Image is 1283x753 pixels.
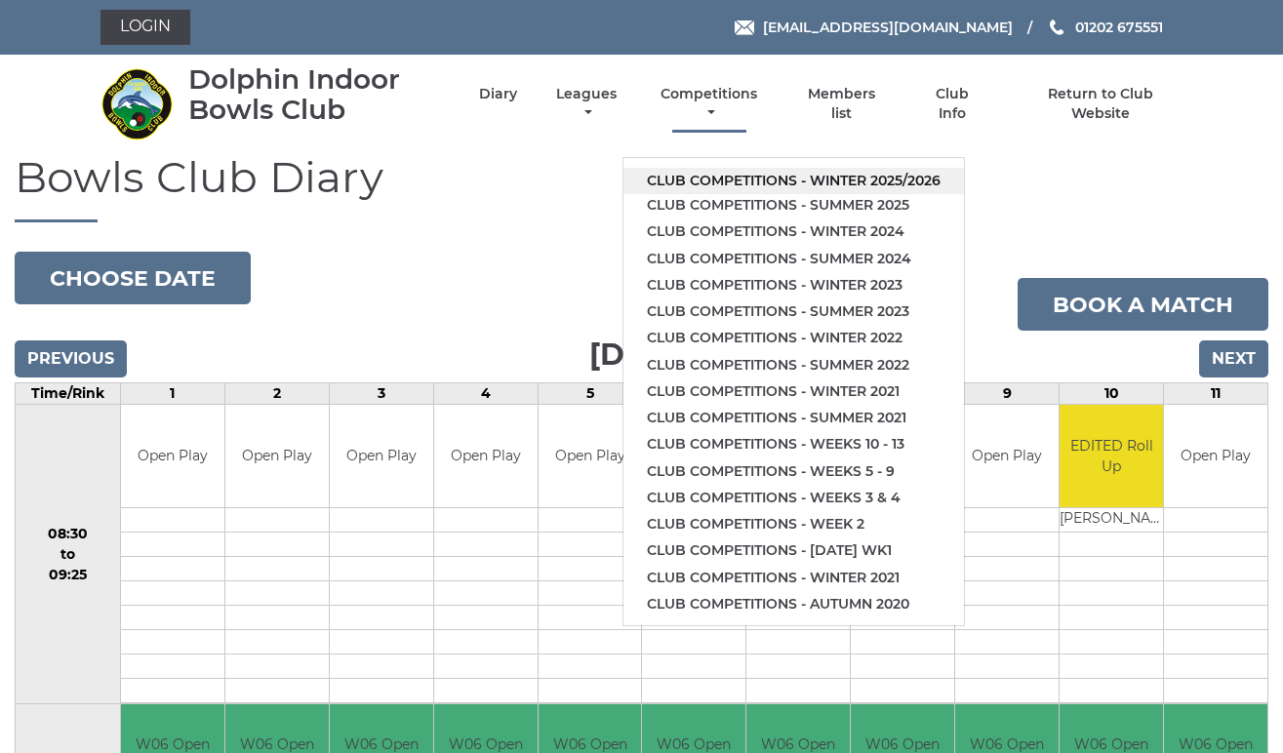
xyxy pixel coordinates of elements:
[735,17,1013,38] a: Email [EMAIL_ADDRESS][DOMAIN_NAME]
[539,405,642,507] td: Open Play
[16,383,121,405] td: Time/Rink
[623,537,964,564] a: Club competitions - [DATE] wk1
[623,192,964,218] a: Club competitions - Summer 2025
[623,485,964,511] a: Club competitions - Weeks 3 & 4
[657,85,763,123] a: Competitions
[16,405,121,704] td: 08:30 to 09:25
[15,340,127,377] input: Previous
[1060,507,1163,532] td: [PERSON_NAME]
[1075,19,1163,36] span: 01202 675551
[1060,405,1163,507] td: EDITED Roll Up
[623,511,964,537] a: Club competitions - Week 2
[1050,20,1063,35] img: Phone us
[623,298,964,325] a: Club competitions - Summer 2023
[120,383,224,405] td: 1
[623,246,964,272] a: Club competitions - Summer 2024
[434,405,538,507] td: Open Play
[622,157,965,626] ul: Competitions
[551,85,621,123] a: Leagues
[15,153,1268,222] h1: Bowls Club Diary
[225,405,329,507] td: Open Play
[100,67,174,140] img: Dolphin Indoor Bowls Club
[538,383,642,405] td: 5
[479,85,517,103] a: Diary
[1199,340,1268,377] input: Next
[623,405,964,431] a: Club competitions - Summer 2021
[623,272,964,298] a: Club competitions - Winter 2023
[188,64,445,125] div: Dolphin Indoor Bowls Club
[623,352,964,378] a: Club competitions - Summer 2022
[763,19,1013,36] span: [EMAIL_ADDRESS][DOMAIN_NAME]
[1047,17,1163,38] a: Phone us 01202 675551
[15,252,251,304] button: Choose date
[1018,85,1183,123] a: Return to Club Website
[1164,383,1268,405] td: 11
[796,85,886,123] a: Members list
[623,431,964,457] a: Club competitions - Weeks 10 - 13
[1060,383,1164,405] td: 10
[433,383,538,405] td: 4
[330,405,433,507] td: Open Play
[735,20,754,35] img: Email
[623,168,964,194] a: Club competitions - Winter 2025/2026
[100,10,190,45] a: Login
[955,383,1060,405] td: 9
[955,405,1059,507] td: Open Play
[623,218,964,245] a: Club competitions - Winter 2024
[1164,405,1267,507] td: Open Play
[921,85,984,123] a: Club Info
[623,591,964,617] a: Club competitions - Autumn 2020
[224,383,329,405] td: 2
[623,378,964,405] a: Club competitions - Winter 2021
[121,405,224,507] td: Open Play
[1018,278,1268,331] a: Book a match
[623,565,964,591] a: Club competitions - Winter 2021
[623,325,964,351] a: Club competitions - Winter 2022
[329,383,433,405] td: 3
[623,458,964,485] a: Club competitions - Weeks 5 - 9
